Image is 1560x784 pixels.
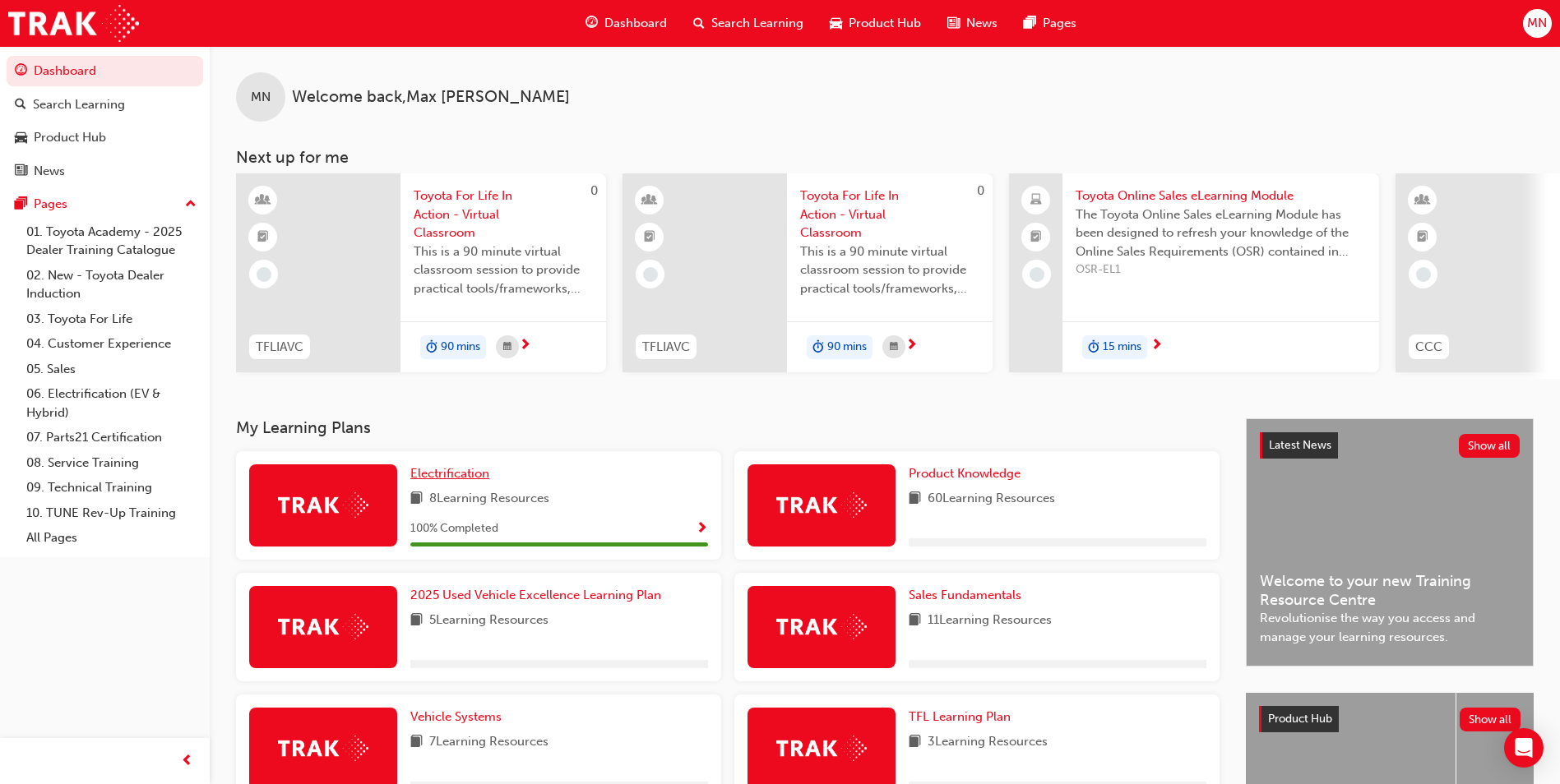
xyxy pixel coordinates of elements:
a: pages-iconPages [1011,7,1090,40]
span: CCC [1415,338,1442,357]
a: Latest NewsShow all [1260,432,1520,459]
img: Trak [278,614,368,639]
a: 09. Technical Training [20,475,203,500]
div: Search Learning [33,95,125,114]
span: 11 Learning Resources [928,611,1052,631]
span: booktick-icon [644,227,655,248]
span: 90 mins [827,338,867,357]
span: learningResourceType_INSTRUCTOR_LED-icon [644,190,655,211]
span: pages-icon [15,197,27,212]
a: 05. Sales [20,357,203,382]
span: Search Learning [711,14,803,33]
span: pages-icon [1024,13,1036,34]
span: Dashboard [604,14,667,33]
span: Welcome to your new Training Resource Centre [1260,572,1520,609]
img: Trak [776,492,867,518]
span: prev-icon [181,751,193,772]
span: laptop-icon [1030,190,1042,211]
span: Sales Fundamentals [909,588,1021,602]
span: booktick-icon [1417,227,1428,248]
div: Open Intercom Messenger [1504,728,1544,768]
img: Trak [776,736,867,761]
button: DashboardSearch LearningProduct HubNews [7,53,203,189]
button: Pages [7,189,203,219]
span: 90 mins [441,338,480,357]
span: book-icon [410,732,423,753]
img: Trak [8,5,139,42]
span: Welcome back , Max [PERSON_NAME] [292,88,570,107]
div: Pages [34,195,67,214]
h3: My Learning Plans [236,418,1220,437]
span: Toyota Online Sales eLearning Module [1076,187,1366,205]
a: guage-iconDashboard [572,7,680,40]
span: TFL Learning Plan [909,709,1011,724]
span: Product Hub [849,14,921,33]
span: book-icon [909,732,921,753]
span: up-icon [185,194,197,215]
span: This is a 90 minute virtual classroom session to provide practical tools/frameworks, behaviours a... [800,242,979,298]
span: 100 % Completed [410,519,498,538]
a: 08. Service Training [20,450,203,476]
span: OSR-EL1 [1076,261,1366,279]
span: news-icon [947,13,960,34]
button: Show Progress [696,519,708,539]
span: book-icon [909,611,921,631]
img: Trak [278,736,368,761]
span: Toyota For Life In Action - Virtual Classroom [800,187,979,242]
a: All Pages [20,525,203,551]
span: TFLIAVC [642,338,690,357]
span: search-icon [15,98,26,113]
span: learningRecordVerb_NONE-icon [643,267,658,282]
a: News [7,156,203,187]
span: learningRecordVerb_NONE-icon [1416,267,1431,282]
span: Toyota For Life In Action - Virtual Classroom [414,187,593,242]
span: book-icon [410,611,423,631]
a: news-iconNews [934,7,1011,40]
a: Product Knowledge [909,464,1027,483]
span: 60 Learning Resources [928,489,1055,510]
a: Electrification [410,464,496,483]
h3: Next up for me [210,148,1560,167]
span: Show Progress [696,522,708,537]
span: News [966,14,998,33]
span: This is a 90 minute virtual classroom session to provide practical tools/frameworks, behaviours a... [414,242,593,298]
span: search-icon [693,13,705,34]
a: Latest NewsShow allWelcome to your new Training Resource CentreRevolutionise the way you access a... [1246,418,1534,666]
span: 15 mins [1103,338,1141,357]
span: calendar-icon [890,337,898,357]
a: 02. New - Toyota Dealer Induction [20,263,203,307]
img: Trak [278,492,368,518]
span: MN [251,88,271,107]
span: learningResourceType_INSTRUCTOR_LED-icon [257,190,269,211]
span: guage-icon [15,64,27,79]
span: Pages [1043,14,1076,33]
a: Search Learning [7,90,203,120]
a: 2025 Used Vehicle Excellence Learning Plan [410,586,668,605]
a: 0TFLIAVCToyota For Life In Action - Virtual ClassroomThis is a 90 minute virtual classroom sessio... [236,173,606,372]
span: 2025 Used Vehicle Excellence Learning Plan [410,588,661,602]
span: Electrification [410,466,489,481]
div: Product Hub [34,128,106,147]
button: Show all [1460,708,1521,731]
span: guage-icon [586,13,598,34]
a: 10. TUNE Rev-Up Training [20,500,203,526]
button: Show all [1459,434,1521,458]
span: learningRecordVerb_NONE-icon [1030,267,1044,282]
a: Toyota Online Sales eLearning ModuleThe Toyota Online Sales eLearning Module has been designed to... [1009,173,1379,372]
span: car-icon [15,131,27,145]
span: 0 [977,183,984,198]
a: TFL Learning Plan [909,708,1017,726]
a: 0TFLIAVCToyota For Life In Action - Virtual ClassroomThis is a 90 minute virtual classroom sessio... [623,173,993,372]
span: next-icon [1150,339,1163,353]
span: Vehicle Systems [410,709,502,724]
span: next-icon [905,339,918,353]
a: Vehicle Systems [410,708,508,726]
a: car-iconProduct Hub [817,7,934,40]
a: Product Hub [7,122,203,153]
span: Latest News [1269,438,1331,452]
span: next-icon [519,339,531,353]
a: 01. Toyota Academy - 2025 Dealer Training Catalogue [20,219,203,263]
span: The Toyota Online Sales eLearning Module has been designed to refresh your knowledge of the Onlin... [1076,205,1366,261]
span: 3 Learning Resources [928,732,1048,753]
